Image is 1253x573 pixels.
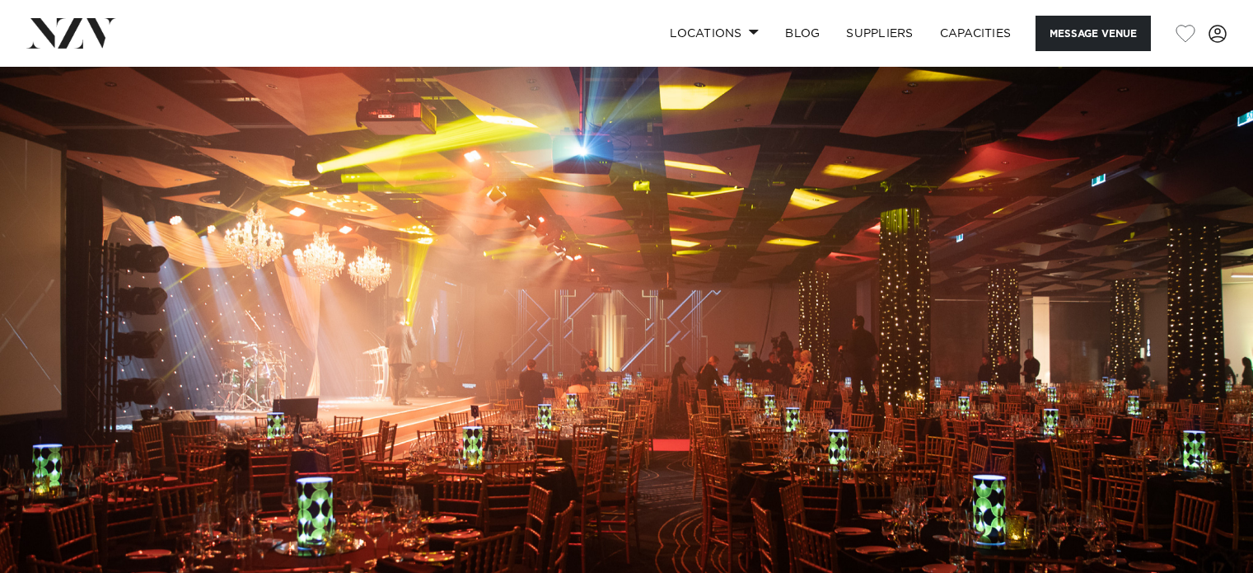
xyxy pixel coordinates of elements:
[26,18,116,48] img: nzv-logo.png
[772,16,833,51] a: BLOG
[657,16,772,51] a: Locations
[833,16,926,51] a: SUPPLIERS
[927,16,1025,51] a: Capacities
[1036,16,1151,51] button: Message Venue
